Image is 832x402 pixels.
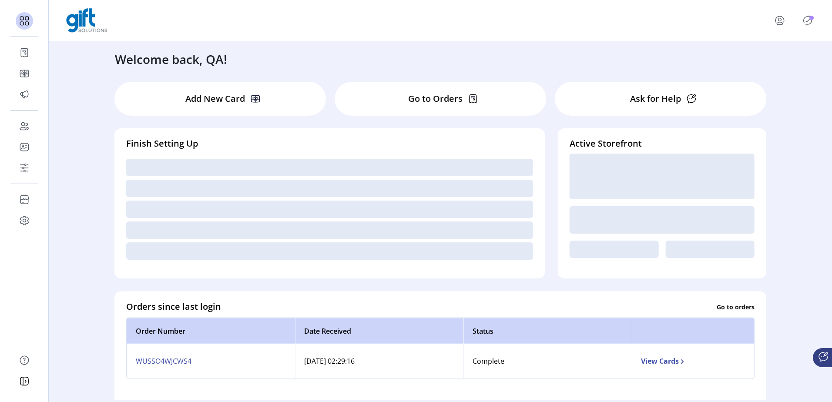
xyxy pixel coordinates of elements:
[115,50,227,68] h3: Welcome back, QA!
[632,344,754,379] td: View Cards
[801,13,815,27] button: Publisher Panel
[127,344,295,379] td: WUSSO4WJCWS4
[762,10,801,31] button: menu
[295,318,463,344] th: Date Received
[126,137,533,150] h4: Finish Setting Up
[408,92,463,105] p: Go to Orders
[185,92,245,105] p: Add New Card
[463,344,632,379] td: Complete
[717,302,755,311] p: Go to orders
[570,137,755,150] h4: Active Storefront
[66,8,107,33] img: logo
[127,318,295,344] th: Order Number
[126,300,221,313] h4: Orders since last login
[630,92,681,105] p: Ask for Help
[463,318,632,344] th: Status
[295,344,463,379] td: [DATE] 02:29:16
